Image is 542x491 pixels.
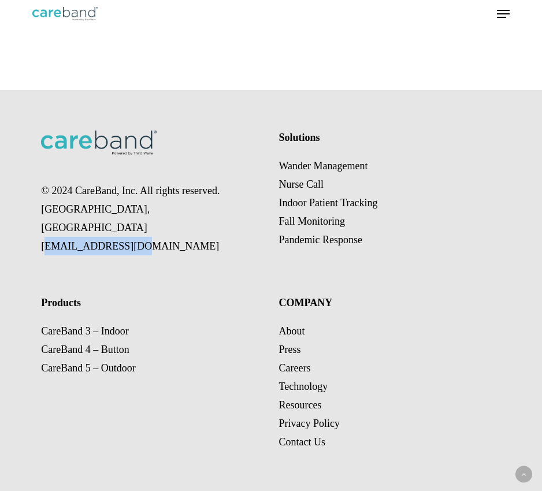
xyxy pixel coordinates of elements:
[279,234,362,245] a: Pandemic Response
[279,436,325,448] a: Contact Us
[279,381,328,392] a: Technology
[279,325,305,337] a: About
[279,157,490,249] p: Wander Management Nurse Call Indoor Patient Tracking Fall Monitoring
[497,8,510,20] a: Navigation Menu
[279,418,340,429] a: Privacy Policy
[41,296,253,310] h4: Products
[279,296,490,310] h4: COMPANY
[279,131,490,145] h4: Solutions
[279,399,321,411] a: Resources
[279,344,300,355] a: Press
[41,344,129,355] a: CareBand 4 – Button
[515,466,532,483] a: Back to top
[41,325,128,337] a: CareBand 3 – Indoor
[279,362,310,374] a: Careers
[41,181,253,255] p: © 2024 CareBand, Inc. All rights reserved. [GEOGRAPHIC_DATA], [GEOGRAPHIC_DATA] [EMAIL_ADDRESS][D...
[41,362,135,374] a: CareBand 5 – Outdoor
